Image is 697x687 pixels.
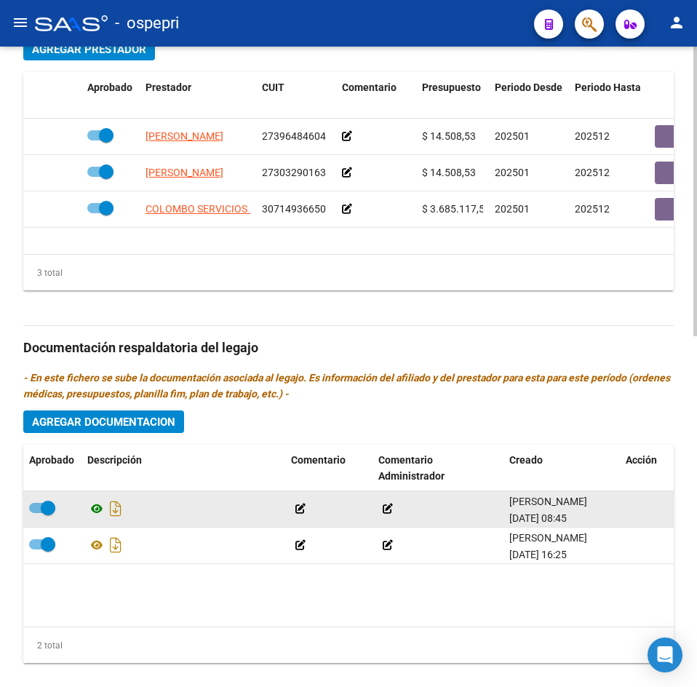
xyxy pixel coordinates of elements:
[422,130,476,142] span: $ 14.508,53
[342,82,397,93] span: Comentario
[575,167,610,178] span: 202512
[422,82,481,93] span: Presupuesto
[575,130,610,142] span: 202512
[87,454,142,466] span: Descripción
[495,130,530,142] span: 202501
[262,82,284,93] span: CUIT
[575,82,641,93] span: Periodo Hasta
[336,72,416,120] datatable-header-cell: Comentario
[23,638,63,654] div: 2 total
[115,7,179,39] span: - ospepri
[29,454,74,466] span: Aprobado
[509,549,567,560] span: [DATE] 16:25
[23,265,63,281] div: 3 total
[495,82,562,93] span: Periodo Desde
[422,167,476,178] span: $ 14.508,53
[285,445,373,493] datatable-header-cell: Comentario
[509,512,567,524] span: [DATE] 08:45
[422,203,490,215] span: $ 3.685.117,52
[262,130,326,142] span: 27396484604
[12,14,29,31] mat-icon: menu
[620,445,693,493] datatable-header-cell: Acción
[262,167,326,178] span: 27303290163
[23,410,184,433] button: Agregar Documentacion
[23,372,670,400] i: - En este fichero se sube la documentación asociada al legajo. Es información del afiliado y del ...
[146,130,223,142] span: [PERSON_NAME]
[81,72,140,120] datatable-header-cell: Aprobado
[509,454,543,466] span: Creado
[23,445,81,493] datatable-header-cell: Aprobado
[373,445,503,493] datatable-header-cell: Comentario Administrador
[32,416,175,429] span: Agregar Documentacion
[668,14,685,31] mat-icon: person
[626,454,657,466] span: Acción
[262,203,326,215] span: 30714936650
[106,533,125,557] i: Descargar documento
[291,454,346,466] span: Comentario
[146,82,191,93] span: Prestador
[146,203,322,215] span: COLOMBO SERVICIOS MEDICOS S.R.L.
[495,167,530,178] span: 202501
[509,532,587,544] span: [PERSON_NAME]
[140,72,256,120] datatable-header-cell: Prestador
[509,496,587,507] span: [PERSON_NAME]
[87,82,132,93] span: Aprobado
[575,203,610,215] span: 202512
[81,445,285,493] datatable-header-cell: Descripción
[256,72,336,120] datatable-header-cell: CUIT
[569,72,649,120] datatable-header-cell: Periodo Hasta
[378,454,445,483] span: Comentario Administrador
[23,338,674,358] h3: Documentación respaldatoria del legajo
[416,72,489,120] datatable-header-cell: Presupuesto
[503,445,620,493] datatable-header-cell: Creado
[106,497,125,520] i: Descargar documento
[648,638,682,672] div: Open Intercom Messenger
[495,203,530,215] span: 202501
[32,43,146,56] span: Agregar Prestador
[23,38,155,60] button: Agregar Prestador
[146,167,223,178] span: [PERSON_NAME]
[489,72,569,120] datatable-header-cell: Periodo Desde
